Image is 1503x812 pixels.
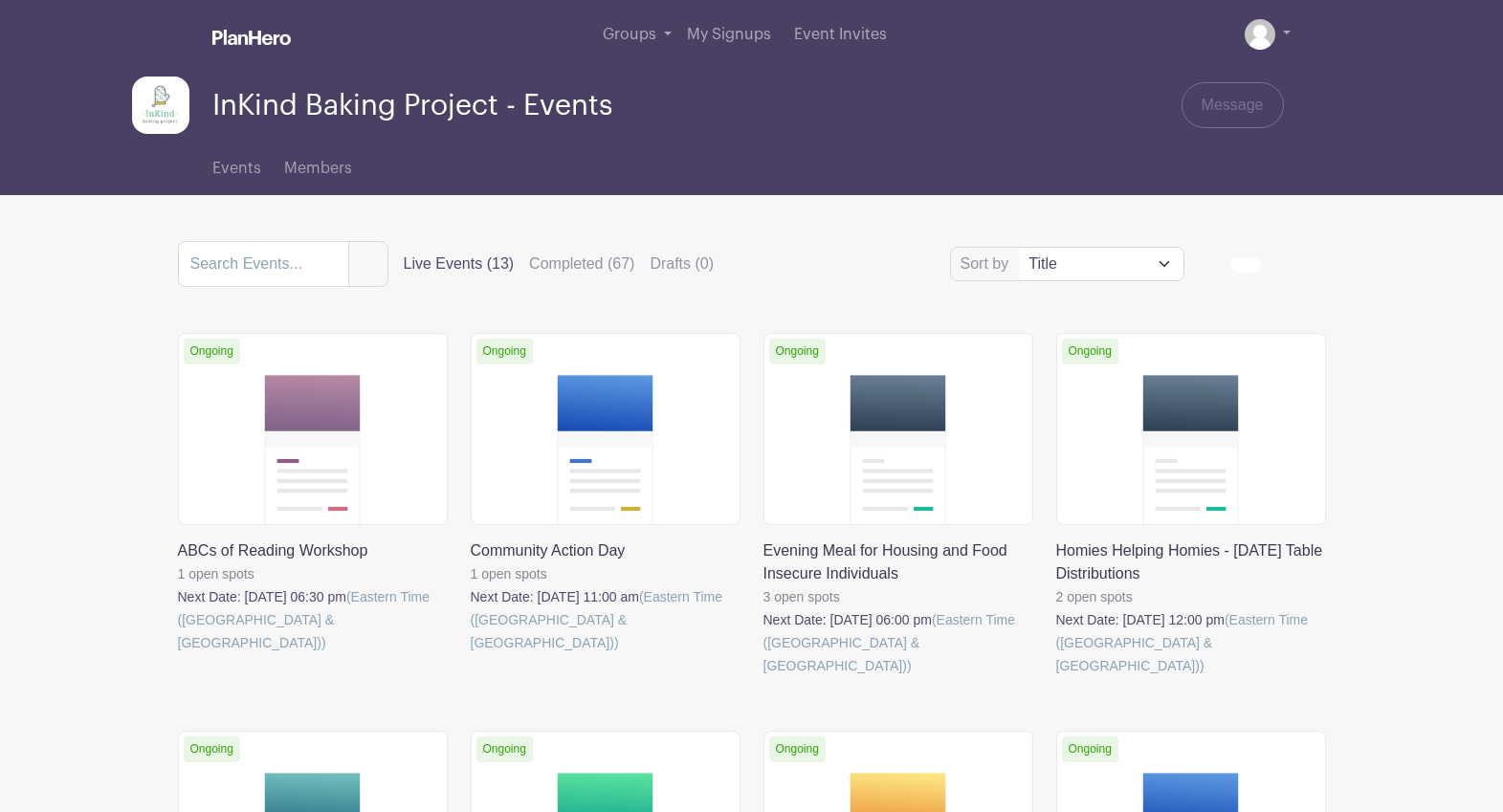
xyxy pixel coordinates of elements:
img: logo_white-6c42ec7e38ccf1d336a20a19083b03d10ae64f83f12c07503d8b9e83406b4c7d.svg [212,30,291,45]
input: Search Events... [178,241,349,287]
img: default-ce2991bfa6775e67f084385cd625a349d9dcbb7a52a09fb2fda1e96e2d18dcdb.png [1245,19,1275,50]
span: Members [284,161,352,176]
a: Message [1182,82,1284,128]
label: Completed (67) [529,252,634,275]
span: Groups [603,27,656,42]
span: Events [212,161,261,176]
span: Event Invites [794,27,887,42]
a: Events [212,134,261,195]
label: Live Events (13) [404,252,515,275]
span: Message [1202,94,1264,117]
div: filters [404,252,730,275]
span: InKind Baking Project - Events [212,90,612,121]
span: My Signups [687,27,771,42]
a: Members [284,134,352,195]
label: Sort by [961,252,1015,275]
label: Drafts (0) [650,252,714,275]
div: order and view [1230,257,1326,273]
img: InKind-Logo.jpg [132,77,189,134]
